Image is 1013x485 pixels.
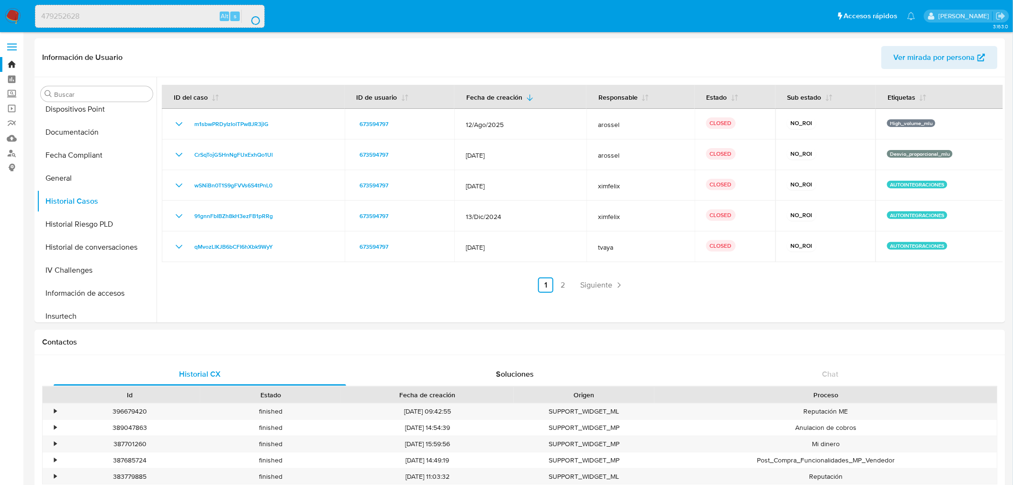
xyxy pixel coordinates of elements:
[514,404,654,419] div: SUPPORT_WIDGET_ML
[514,436,654,452] div: SUPPORT_WIDGET_MP
[341,404,514,419] div: [DATE] 09:42:55
[200,469,341,485] div: finished
[654,436,997,452] div: Mi dinero
[234,12,236,21] span: s
[514,469,654,485] div: SUPPORT_WIDGET_ML
[654,404,997,419] div: Reputación ME
[42,337,998,347] h1: Contactos
[996,11,1006,21] a: Salir
[520,390,648,400] div: Origen
[37,213,157,236] button: Historial Riesgo PLD
[514,420,654,436] div: SUPPORT_WIDGET_MP
[42,53,123,62] h1: Información de Usuario
[200,420,341,436] div: finished
[37,190,157,213] button: Historial Casos
[654,469,997,485] div: Reputación
[341,469,514,485] div: [DATE] 11:03:32
[341,420,514,436] div: [DATE] 14:54:39
[938,12,992,21] p: gregorio.negri@mercadolibre.com
[37,259,157,282] button: IV Challenges
[179,369,221,380] span: Historial CX
[37,121,157,144] button: Documentación
[241,10,261,23] button: search-icon
[59,436,200,452] div: 387701260
[348,390,507,400] div: Fecha de creación
[54,439,56,449] div: •
[37,236,157,259] button: Historial de conversaciones
[37,167,157,190] button: General
[59,452,200,468] div: 387685724
[59,420,200,436] div: 389047863
[907,12,915,20] a: Notificaciones
[66,390,193,400] div: Id
[59,469,200,485] div: 383779885
[54,423,56,432] div: •
[661,390,990,400] div: Proceso
[881,46,998,69] button: Ver mirada por persona
[37,305,157,328] button: Insurtech
[54,472,56,481] div: •
[496,369,534,380] span: Soluciones
[844,11,898,21] span: Accesos rápidos
[221,12,228,21] span: Alt
[54,456,56,465] div: •
[894,46,975,69] span: Ver mirada por persona
[207,390,334,400] div: Estado
[59,404,200,419] div: 396679420
[341,436,514,452] div: [DATE] 15:59:56
[822,369,839,380] span: Chat
[654,420,997,436] div: Anulacion de cobros
[200,452,341,468] div: finished
[54,90,149,99] input: Buscar
[200,436,341,452] div: finished
[200,404,341,419] div: finished
[45,90,52,98] button: Buscar
[341,452,514,468] div: [DATE] 14:49:19
[37,282,157,305] button: Información de accesos
[514,452,654,468] div: SUPPORT_WIDGET_MP
[35,10,264,23] input: Buscar usuario o caso...
[37,98,157,121] button: Dispositivos Point
[654,452,997,468] div: Post_Compra_Funcionalidades_MP_Vendedor
[37,144,157,167] button: Fecha Compliant
[54,407,56,416] div: •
